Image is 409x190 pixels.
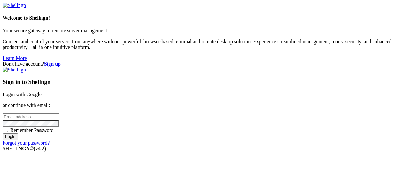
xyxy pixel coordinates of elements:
[44,61,61,67] a: Sign up
[3,67,26,73] img: Shellngn
[4,128,8,132] input: Remember Password
[3,113,59,120] input: Email address
[3,15,406,21] h4: Welcome to Shellngn!
[10,128,54,133] span: Remember Password
[3,55,27,61] a: Learn More
[3,146,46,151] span: SHELL ©
[3,92,42,97] a: Login with Google
[3,28,406,34] p: Your secure gateway to remote server management.
[3,140,50,145] a: Forgot your password?
[3,78,406,86] h3: Sign in to Shellngn
[3,61,406,67] div: Don't have account?
[3,103,406,108] p: or continue with email:
[34,146,46,151] span: 4.2.0
[3,3,26,8] img: Shellngn
[3,39,406,50] p: Connect and control your servers from anywhere with our powerful, browser-based terminal and remo...
[3,133,18,140] input: Login
[19,146,30,151] b: NGN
